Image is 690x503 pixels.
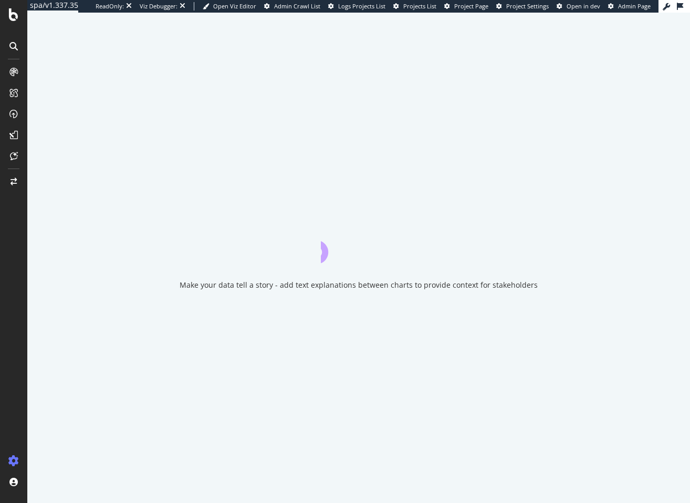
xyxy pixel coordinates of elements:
[454,2,488,10] span: Project Page
[496,2,549,11] a: Project Settings
[444,2,488,11] a: Project Page
[338,2,385,10] span: Logs Projects List
[328,2,385,11] a: Logs Projects List
[321,225,396,263] div: animation
[213,2,256,10] span: Open Viz Editor
[393,2,436,11] a: Projects List
[618,2,651,10] span: Admin Page
[203,2,256,11] a: Open Viz Editor
[274,2,320,10] span: Admin Crawl List
[96,2,124,11] div: ReadOnly:
[567,2,600,10] span: Open in dev
[608,2,651,11] a: Admin Page
[557,2,600,11] a: Open in dev
[506,2,549,10] span: Project Settings
[140,2,177,11] div: Viz Debugger:
[180,280,538,290] div: Make your data tell a story - add text explanations between charts to provide context for stakeho...
[403,2,436,10] span: Projects List
[264,2,320,11] a: Admin Crawl List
